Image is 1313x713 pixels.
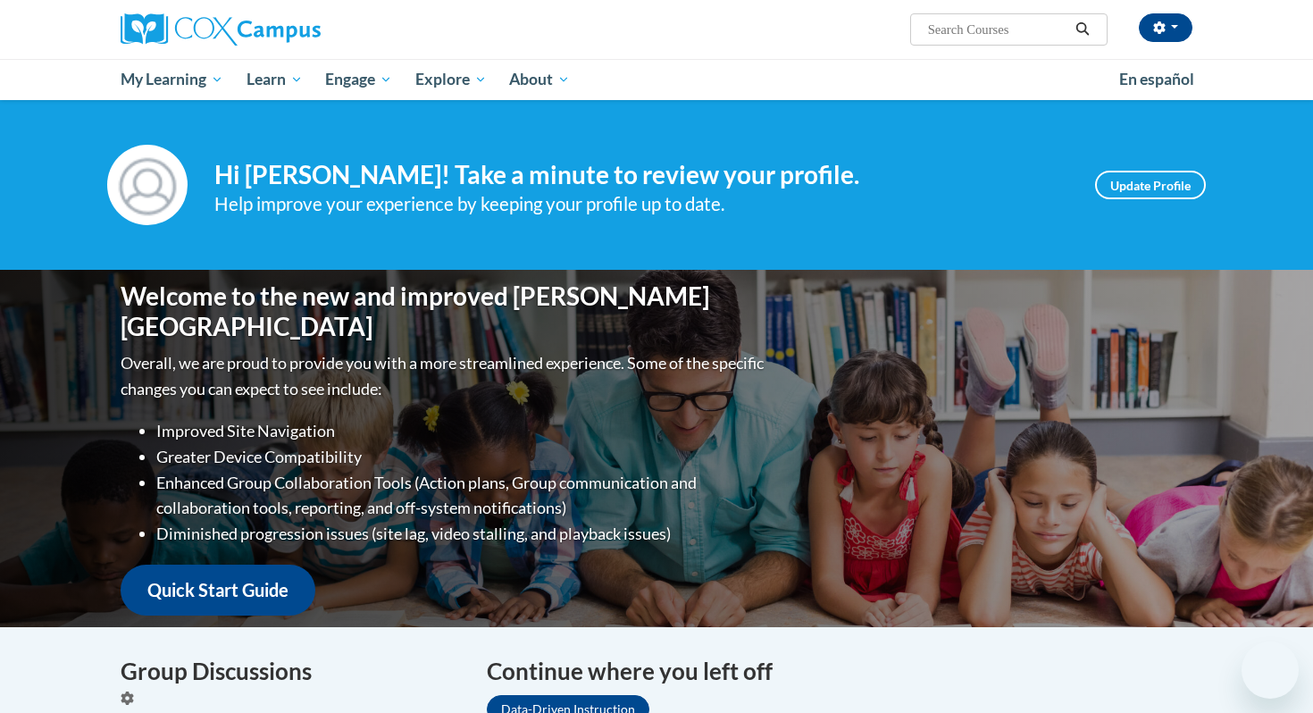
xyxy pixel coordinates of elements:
a: Explore [404,59,498,100]
a: En español [1108,61,1206,98]
span: Engage [325,69,392,90]
span: About [509,69,570,90]
span: Learn [247,69,303,90]
span: En español [1119,70,1194,88]
li: Greater Device Compatibility [156,444,768,470]
h4: Hi [PERSON_NAME]! Take a minute to review your profile. [214,160,1068,190]
a: Update Profile [1095,171,1206,199]
li: Improved Site Navigation [156,418,768,444]
button: Search [1069,19,1096,40]
a: Cox Campus [121,13,460,46]
a: Learn [235,59,314,100]
li: Diminished progression issues (site lag, video stalling, and playback issues) [156,521,768,547]
p: Overall, we are proud to provide you with a more streamlined experience. Some of the specific cha... [121,350,768,402]
a: My Learning [109,59,235,100]
a: Engage [314,59,404,100]
img: Profile Image [107,145,188,225]
span: Explore [415,69,487,90]
input: Search Courses [926,19,1069,40]
h1: Welcome to the new and improved [PERSON_NAME][GEOGRAPHIC_DATA] [121,281,768,341]
div: Help improve your experience by keeping your profile up to date. [214,189,1068,219]
li: Enhanced Group Collaboration Tools (Action plans, Group communication and collaboration tools, re... [156,470,768,522]
img: Cox Campus [121,13,321,46]
button: Account Settings [1139,13,1192,42]
iframe: Button to launch messaging window [1242,642,1299,699]
a: About [498,59,582,100]
div: Main menu [94,59,1219,100]
span: My Learning [121,69,223,90]
a: Quick Start Guide [121,565,315,616]
h4: Group Discussions [121,654,460,689]
h4: Continue where you left off [487,654,1192,689]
